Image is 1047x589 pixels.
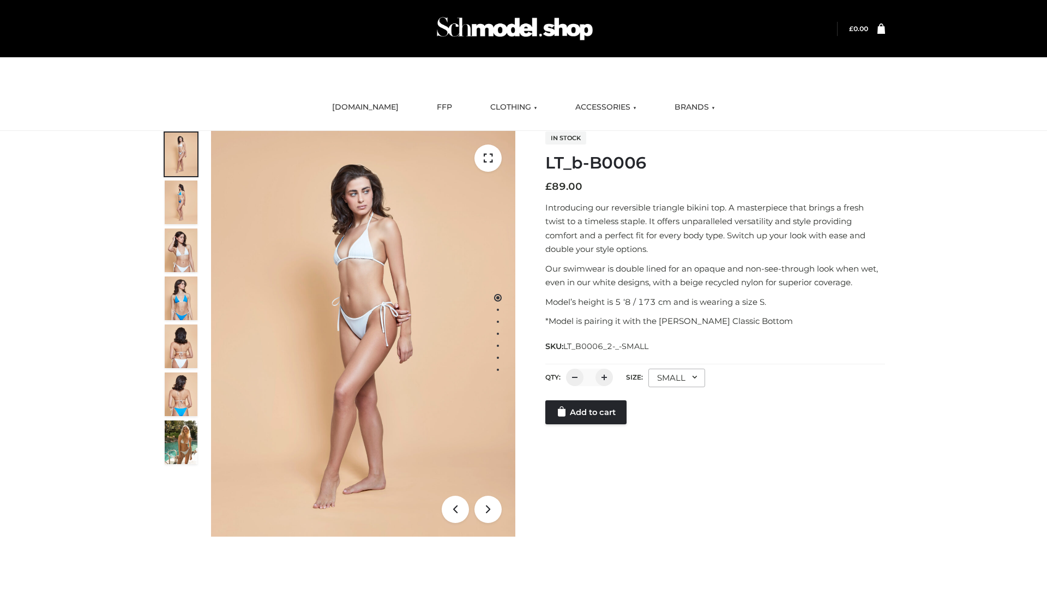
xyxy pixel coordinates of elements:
span: In stock [545,131,586,145]
img: ArielClassicBikiniTop_CloudNine_AzureSky_OW114ECO_7-scaled.jpg [165,324,197,368]
bdi: 89.00 [545,181,582,193]
img: ArielClassicBikiniTop_CloudNine_AzureSky_OW114ECO_2-scaled.jpg [165,181,197,224]
p: *Model is pairing it with the [PERSON_NAME] Classic Bottom [545,314,885,328]
a: Add to cart [545,400,627,424]
img: ArielClassicBikiniTop_CloudNine_AzureSky_OW114ECO_1-scaled.jpg [165,133,197,176]
label: QTY: [545,373,561,381]
a: [DOMAIN_NAME] [324,95,407,119]
h1: LT_b-B0006 [545,153,885,173]
p: Our swimwear is double lined for an opaque and non-see-through look when wet, even in our white d... [545,262,885,290]
img: ArielClassicBikiniTop_CloudNine_AzureSky_OW114ECO_4-scaled.jpg [165,277,197,320]
a: ACCESSORIES [567,95,645,119]
a: CLOTHING [482,95,545,119]
img: ArielClassicBikiniTop_CloudNine_AzureSky_OW114ECO_3-scaled.jpg [165,229,197,272]
div: SMALL [648,369,705,387]
img: ArielClassicBikiniTop_CloudNine_AzureSky_OW114ECO_8-scaled.jpg [165,372,197,416]
span: £ [545,181,552,193]
bdi: 0.00 [849,25,868,33]
p: Introducing our reversible triangle bikini top. A masterpiece that brings a fresh twist to a time... [545,201,885,256]
img: ArielClassicBikiniTop_CloudNine_AzureSky_OW114ECO_1 [211,131,515,537]
p: Model’s height is 5 ‘8 / 173 cm and is wearing a size S. [545,295,885,309]
label: Size: [626,373,643,381]
img: Arieltop_CloudNine_AzureSky2.jpg [165,420,197,464]
a: BRANDS [666,95,723,119]
span: LT_B0006_2-_-SMALL [563,341,648,351]
span: £ [849,25,853,33]
a: FFP [429,95,460,119]
span: SKU: [545,340,649,353]
img: Schmodel Admin 964 [433,7,597,50]
a: £0.00 [849,25,868,33]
